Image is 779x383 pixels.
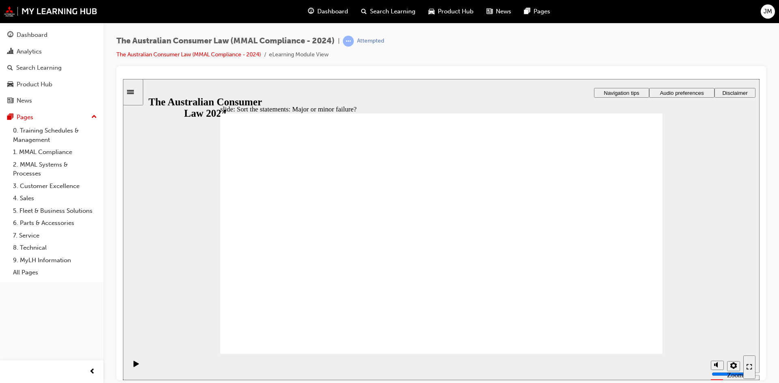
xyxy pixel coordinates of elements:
[428,6,435,17] span: car-icon
[4,6,97,17] img: mmal
[588,282,601,291] button: Mute (Ctrl+Alt+M)
[764,7,772,16] span: JM
[3,44,100,59] a: Analytics
[89,367,95,377] span: prev-icon
[604,282,617,292] button: Settings
[7,81,13,88] span: car-icon
[4,275,18,301] div: playback controls
[3,60,100,75] a: Search Learning
[524,6,530,17] span: pages-icon
[361,6,367,17] span: search-icon
[301,3,355,20] a: guage-iconDashboard
[17,113,33,122] div: Pages
[355,3,422,20] a: search-iconSearch Learning
[486,6,493,17] span: news-icon
[481,11,516,17] span: Navigation tips
[10,124,100,146] a: 0. Training Schedules & Management
[3,110,100,125] button: Pages
[3,77,100,92] a: Product Hub
[620,275,633,301] nav: slide navigation
[471,9,526,19] button: Navigation tips
[10,146,100,158] a: 1. MMAL Compliance
[10,180,100,193] a: 3. Customer Excellence
[7,48,13,56] span: chart-icon
[17,96,32,105] div: News
[17,30,47,40] div: Dashboard
[269,50,329,60] li: eLearning Module View
[761,4,775,19] button: JM
[480,3,518,20] a: news-iconNews
[91,112,97,122] span: up-icon
[7,32,13,39] span: guage-icon
[10,158,100,180] a: 2. MMAL Systems & Processes
[17,80,52,89] div: Product Hub
[589,292,641,298] input: volume
[10,217,100,229] a: 6. Parts & Accessories
[357,37,384,45] div: Attempted
[620,276,633,300] button: Enter full-screen (Ctrl+Alt+F)
[537,11,581,17] span: Audio preferences
[518,3,557,20] a: pages-iconPages
[10,242,100,254] a: 8. Technical
[599,11,624,17] span: Disclaimer
[534,7,550,16] span: Pages
[7,97,13,105] span: news-icon
[7,114,13,121] span: pages-icon
[526,9,592,19] button: Audio preferences
[496,7,511,16] span: News
[116,36,335,46] span: The Australian Consumer Law (MMAL Compliance - 2024)
[10,266,100,279] a: All Pages
[3,28,100,43] a: Dashboard
[10,205,100,217] a: 5. Fleet & Business Solutions
[422,3,480,20] a: car-iconProduct Hub
[370,7,415,16] span: Search Learning
[604,292,620,316] label: Zoom to fit
[16,63,62,73] div: Search Learning
[343,36,354,47] span: learningRecordVerb_ATTEMPT-icon
[116,51,261,58] a: The Australian Consumer Law (MMAL Compliance - 2024)
[3,26,100,110] button: DashboardAnalyticsSearch LearningProduct HubNews
[4,281,18,295] button: Play (Ctrl+Alt+P)
[584,275,616,301] div: misc controls
[317,7,348,16] span: Dashboard
[17,47,42,56] div: Analytics
[10,229,100,242] a: 7. Service
[438,7,473,16] span: Product Hub
[10,254,100,267] a: 9. MyLH Information
[7,64,13,72] span: search-icon
[592,9,633,19] button: Disclaimer
[3,93,100,108] a: News
[338,36,340,46] span: |
[308,6,314,17] span: guage-icon
[10,192,100,205] a: 4. Sales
